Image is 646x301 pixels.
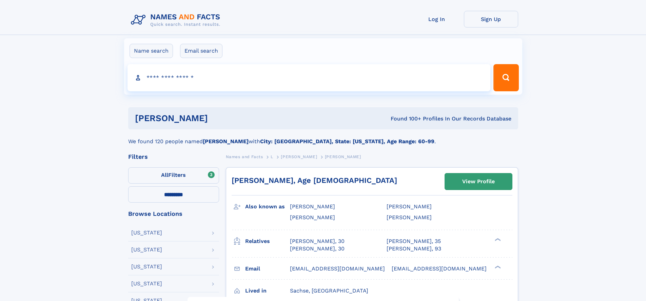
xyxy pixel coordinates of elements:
[387,245,441,252] a: [PERSON_NAME], 93
[245,285,290,297] h3: Lived in
[128,64,491,91] input: search input
[131,264,162,269] div: [US_STATE]
[271,152,273,161] a: L
[290,245,345,252] a: [PERSON_NAME], 30
[203,138,249,145] b: [PERSON_NAME]
[410,11,464,27] a: Log In
[387,238,441,245] a: [PERSON_NAME], 35
[180,44,222,58] label: Email search
[130,44,173,58] label: Name search
[493,237,501,242] div: ❯
[245,201,290,212] h3: Also known as
[128,11,226,29] img: Logo Names and Facts
[290,203,335,210] span: [PERSON_NAME]
[387,214,432,221] span: [PERSON_NAME]
[325,154,361,159] span: [PERSON_NAME]
[392,265,487,272] span: [EMAIL_ADDRESS][DOMAIN_NAME]
[226,152,263,161] a: Names and Facts
[290,238,345,245] a: [PERSON_NAME], 30
[493,265,501,269] div: ❯
[290,265,385,272] span: [EMAIL_ADDRESS][DOMAIN_NAME]
[281,154,317,159] span: [PERSON_NAME]
[271,154,273,159] span: L
[128,154,219,160] div: Filters
[299,115,511,123] div: Found 100+ Profiles In Our Records Database
[260,138,434,145] b: City: [GEOGRAPHIC_DATA], State: [US_STATE], Age Range: 60-99
[290,287,368,294] span: Sachse, [GEOGRAPHIC_DATA]
[493,64,518,91] button: Search Button
[245,236,290,247] h3: Relatives
[135,114,299,123] h1: [PERSON_NAME]
[128,167,219,184] label: Filters
[464,11,518,27] a: Sign Up
[128,129,518,146] div: We found 120 people named with .
[462,174,495,189] div: View Profile
[281,152,317,161] a: [PERSON_NAME]
[245,263,290,275] h3: Email
[131,230,162,236] div: [US_STATE]
[128,211,219,217] div: Browse Locations
[161,172,168,178] span: All
[445,173,512,190] a: View Profile
[290,214,335,221] span: [PERSON_NAME]
[232,176,397,185] a: [PERSON_NAME], Age [DEMOGRAPHIC_DATA]
[387,203,432,210] span: [PERSON_NAME]
[131,247,162,252] div: [US_STATE]
[131,281,162,286] div: [US_STATE]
